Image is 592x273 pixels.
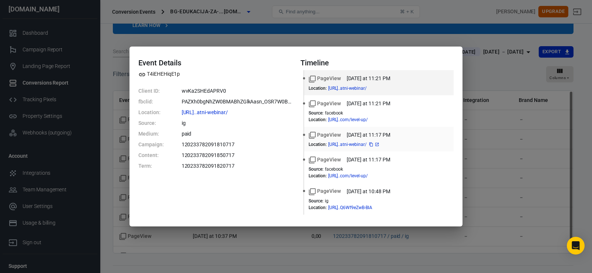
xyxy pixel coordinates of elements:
dd: PAZXh0bgNhZW0BMABhZGlkAasn_OSR7W0Bpz9pJxuJ0xXE5Stel-48XaKUOe92-nHTh07SIVaSNdgOno4wKRfZZmz0Fdo1_ae... [182,98,292,106]
span: facebook [325,110,343,116]
span: Standard event name [309,156,341,164]
dt: Location : [309,205,327,210]
time: 2025-09-26T22:48:31+02:00 [347,188,390,195]
dt: Source : [309,167,323,172]
time: 2025-09-26T23:21:46+02:00 [347,100,390,108]
span: https://bg-edukacija-za-frizere.com/prijava-na-besplatni-webinar/ [182,110,241,115]
span: Standard event name [309,187,341,195]
time: 2025-09-26T23:21:56+02:00 [347,75,390,82]
dt: Location : [309,142,327,147]
dt: Content: [138,151,164,159]
a: Open in new tab [374,141,380,147]
dd: 120233782091850717 [182,151,292,159]
span: ig [325,198,329,204]
div: Open Intercom Messenger [567,237,585,255]
dt: Term: [138,162,164,170]
span: https://bg-edukacija-za-frizere.com/level-up/?utm_medium=paid&utm_source=ig&utm_id=12023378209181... [328,205,386,210]
dt: fbclid: [138,98,164,106]
span: Standard event name [309,75,341,82]
dt: Location : [309,173,327,178]
dd: wvKa2SHEdAPRV0 [182,87,292,95]
span: facebook [325,167,343,172]
span: https://bg-edukacija-za-frizere.com/prijava-na-besplatni-webinar/ [328,142,380,147]
dd: 120233782091810717 [182,141,292,149]
dt: Source : [309,198,323,204]
span: https://bg-edukacija-za-frizere.com/level-up/ [328,117,381,122]
span: Property [138,70,180,78]
dd: 120233782091820717 [182,162,292,170]
dt: Source: [138,119,164,127]
dt: Campaign: [138,141,164,149]
dt: Location: [138,109,164,116]
dt: Location : [309,117,327,122]
dd: ig [182,119,292,127]
time: 2025-09-26T23:17:08+02:00 [347,156,390,164]
span: https://bg-edukacija-za-frizere.com/level-up/ [328,174,381,178]
h4: Timeline [300,58,454,67]
button: copy [368,141,374,147]
h4: Event Details [138,58,292,67]
span: https://bg-edukacija-za-frizere.com/prijava-na-besplatni-webinar/ [328,86,380,91]
span: Standard event name [309,131,341,139]
dd: paid [182,130,292,138]
dt: Location : [309,86,327,91]
time: 2025-09-26T23:17:28+02:00 [347,131,390,139]
span: Standard event name [309,100,341,108]
dt: Medium: [138,130,164,138]
dt: Source : [309,110,323,116]
dt: Client ID: [138,87,164,95]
